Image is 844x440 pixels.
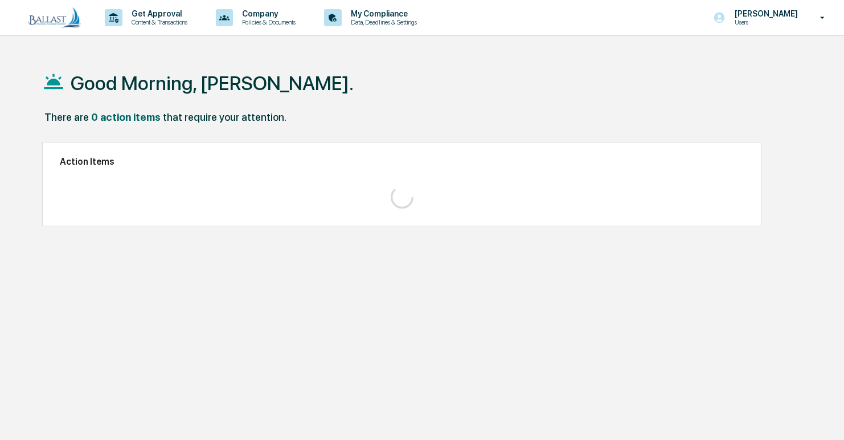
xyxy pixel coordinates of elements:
p: Policies & Documents [233,18,301,26]
p: Users [726,18,804,26]
p: Content & Transactions [122,18,193,26]
h2: Action Items [60,156,743,167]
p: Data, Deadlines & Settings [342,18,423,26]
p: [PERSON_NAME] [726,9,804,18]
p: Company [233,9,301,18]
img: logo [27,7,82,28]
div: that require your attention. [163,111,286,123]
p: My Compliance [342,9,423,18]
p: Get Approval [122,9,193,18]
div: 0 action items [91,111,161,123]
h1: Good Morning, [PERSON_NAME]. [71,72,354,95]
div: There are [44,111,89,123]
